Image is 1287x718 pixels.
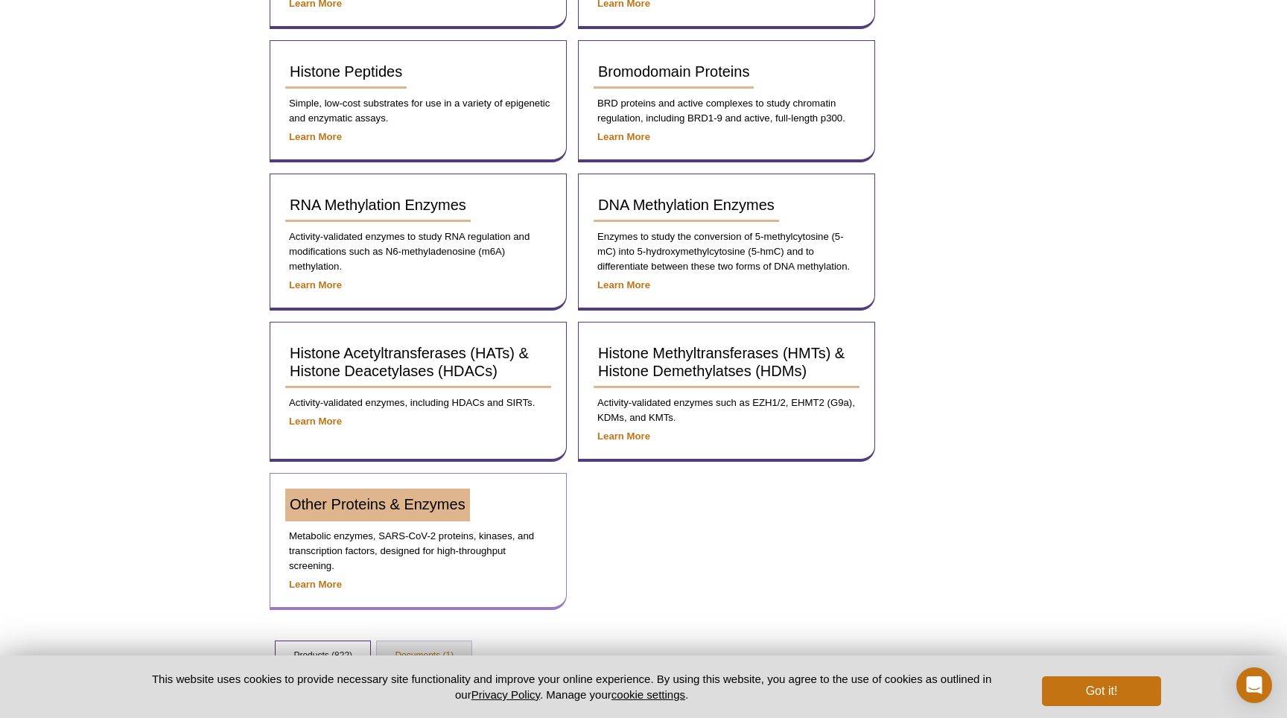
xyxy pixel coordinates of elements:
[285,395,551,410] p: Activity-validated enzymes, including HDACs and SIRTs.
[594,56,754,89] a: Bromodomain Proteins
[597,431,650,442] a: Learn More
[285,489,470,521] a: Other Proteins & Enzymes
[285,189,471,222] a: RNA Methylation Enzymes
[1236,667,1272,703] div: Open Intercom Messenger
[285,229,551,274] p: Activity-validated enzymes to study RNA regulation and modifications such as N6-methyladenosine (...
[290,197,466,213] span: RNA Methylation Enzymes
[1042,676,1161,706] button: Got it!
[471,688,540,701] a: Privacy Policy
[289,131,342,142] a: Learn More
[276,641,370,671] a: Products (822)
[290,63,402,80] span: Histone Peptides
[597,279,650,290] a: Learn More
[594,337,859,388] a: Histone Methyltransferases (HMTs) & Histone Demethylatses (HDMs)
[285,56,407,89] a: Histone Peptides
[377,641,471,671] a: Documents (1)
[594,229,859,274] p: Enzymes to study the conversion of 5-methylcytosine (5-mC) into 5-hydroxymethylcytosine (5-hmC) a...
[285,96,551,126] p: Simple, low-cost substrates for use in a variety of epigenetic and enzymatic assays.
[594,189,779,222] a: DNA Methylation Enzymes
[594,96,859,126] p: BRD proteins and active complexes to study chromatin regulation, including BRD1-9 and active, ful...
[289,279,342,290] a: Learn More
[290,496,465,512] span: Other Proteins & Enzymes
[290,345,529,379] span: Histone Acetyltransferases (HATs) & Histone Deacetylases (HDACs)
[594,395,859,425] p: Activity-validated enzymes such as EZH1/2, EHMT2 (G9a), KDMs, and KMTs.
[611,688,685,701] button: cookie settings
[598,197,775,213] span: DNA Methylation Enzymes
[285,529,551,574] p: Metabolic enzymes, SARS-CoV-2 proteins, kinases, and transcription factors, designed for high-thr...
[598,345,845,379] span: Histone Methyltransferases (HMTs) & Histone Demethylatses (HDMs)
[285,337,551,388] a: Histone Acetyltransferases (HATs) & Histone Deacetylases (HDACs)
[597,131,650,142] a: Learn More
[289,579,342,590] a: Learn More
[126,671,1017,702] p: This website uses cookies to provide necessary site functionality and improve your online experie...
[289,416,342,427] a: Learn More
[598,63,749,80] span: Bromodomain Proteins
